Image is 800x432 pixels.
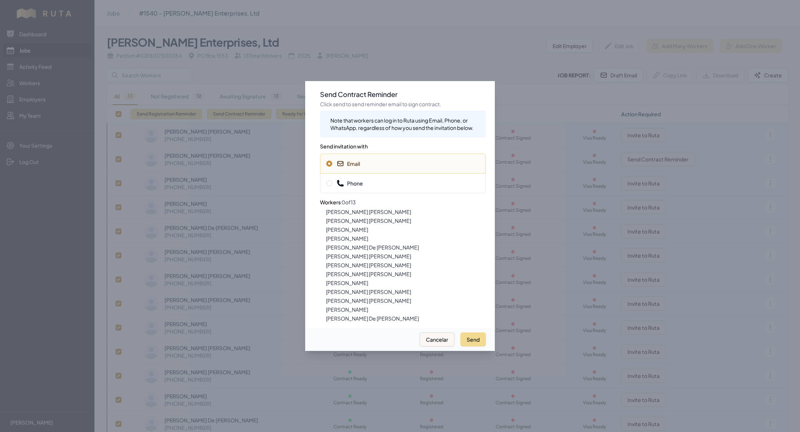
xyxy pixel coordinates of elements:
li: [PERSON_NAME] [326,306,486,313]
li: [PERSON_NAME] [PERSON_NAME] [326,288,486,295]
p: Click send to send reminder email to sign contract. [320,100,486,108]
li: [PERSON_NAME] [PERSON_NAME] [326,297,486,304]
li: [PERSON_NAME] [326,235,486,242]
li: [PERSON_NAME] [PERSON_NAME] [326,252,486,260]
button: Cancelar [420,332,454,346]
li: [PERSON_NAME] De [PERSON_NAME] [326,315,486,322]
li: [PERSON_NAME] [PERSON_NAME] [326,217,486,224]
button: Send [460,332,486,346]
span: 0 of 13 [341,199,356,205]
span: Phone [337,180,363,187]
span: Email [337,160,360,167]
li: [PERSON_NAME] [PERSON_NAME] [326,261,486,269]
li: [PERSON_NAME] [PERSON_NAME] [326,270,486,278]
div: Note that workers can log in to Ruta using Email, Phone, or WhatsApp, regardless of how you send ... [330,117,480,131]
li: [PERSON_NAME] De [PERSON_NAME] [326,244,486,251]
h3: Send Contract Reminder [320,90,486,99]
li: [PERSON_NAME] [326,226,486,233]
li: [PERSON_NAME] [326,279,486,287]
li: [PERSON_NAME] [PERSON_NAME] [326,208,486,215]
h3: Workers [320,193,486,207]
h3: Send invitation with [320,137,486,151]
